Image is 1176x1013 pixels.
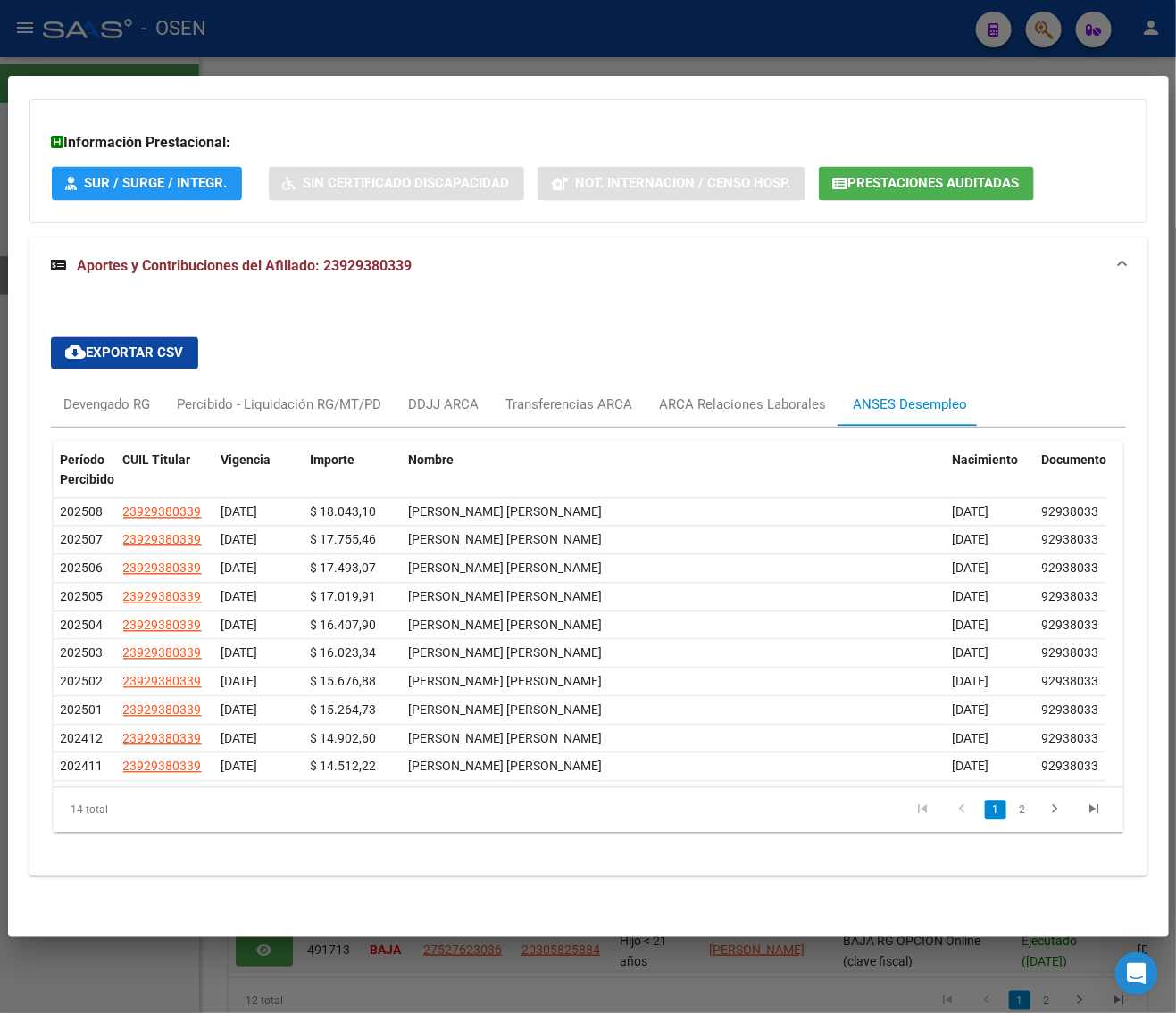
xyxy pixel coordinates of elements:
span: [DATE] [221,590,258,604]
span: 23929380339 [123,533,202,547]
div: ANSES Desempleo [854,395,968,415]
span: [PERSON_NAME] [PERSON_NAME] [409,590,603,604]
button: Sin Certificado Discapacidad [269,167,524,200]
span: 23929380339 [123,760,202,774]
span: [DATE] [953,533,989,547]
span: 202507 [61,533,104,547]
span: [DATE] [953,505,989,519]
span: 92938033 [1042,561,1099,576]
span: CUIL Titular [123,453,191,468]
a: go to last page [1078,801,1112,820]
span: [DATE] [221,760,258,774]
span: [DATE] [953,590,989,604]
span: [DATE] [221,505,258,519]
a: 2 [1012,801,1033,820]
span: 202502 [61,675,104,689]
span: [DATE] [221,703,258,718]
button: Not. Internacion / Censo Hosp. [538,167,805,200]
span: 23929380339 [123,505,202,519]
span: [DATE] [953,619,989,633]
span: 23929380339 [123,590,202,604]
span: 92938033 [1042,732,1099,746]
mat-icon: cloud_download [65,342,87,363]
span: $ 18.043,10 [311,505,377,519]
span: 92938033 [1042,760,1099,774]
span: [DATE] [953,732,989,746]
div: Percibido - Liquidación RG/MT/PD [178,395,382,415]
span: SUR / SURGE / INTEGR. [85,177,228,193]
div: Devengado RG [64,395,151,415]
span: [DATE] [221,561,258,576]
span: Importe [311,453,355,468]
span: 23929380339 [123,703,202,718]
span: 202501 [61,703,104,718]
span: 202505 [61,590,104,604]
h3: Información Prestacional: [52,132,1125,154]
span: $ 14.512,22 [311,760,377,774]
span: [DATE] [953,675,989,689]
li: page 2 [1009,795,1036,826]
span: [DATE] [221,533,258,547]
datatable-header-cell: Documento [1035,442,1106,501]
button: SUR / SURGE / INTEGR. [52,167,242,200]
datatable-header-cell: Nacimiento [946,442,1035,501]
span: Nombre [409,453,455,468]
a: go to previous page [946,801,980,820]
span: 23929380339 [123,619,202,633]
a: go to first page [906,801,940,820]
span: [DATE] [953,561,989,576]
a: 1 [985,801,1006,820]
span: [PERSON_NAME] [PERSON_NAME] [409,760,603,774]
span: Período Percibido [61,453,115,488]
div: DDJJ ARCA [409,395,480,415]
span: Exportar CSV [65,345,184,361]
mat-expansion-panel-header: Aportes y Contribuciones del Afiliado: 23929380339 [29,237,1147,295]
span: $ 17.755,46 [311,533,377,547]
span: [DATE] [221,646,258,660]
a: go to next page [1038,801,1072,820]
span: [PERSON_NAME] [PERSON_NAME] [409,732,603,746]
div: ARCA Relaciones Laborales [660,395,827,415]
datatable-header-cell: Período Percibido [54,442,116,501]
span: $ 16.023,34 [311,646,377,660]
span: 92938033 [1042,505,1099,519]
span: 92938033 [1042,675,1099,689]
span: $ 15.676,88 [311,675,377,689]
datatable-header-cell: CUIL Titular [116,442,214,501]
div: Aportes y Contribuciones del Afiliado: 23929380339 [29,295,1147,876]
span: 202508 [61,505,104,519]
span: 202503 [61,646,104,660]
span: [DATE] [221,619,258,633]
span: 92938033 [1042,590,1099,604]
span: [PERSON_NAME] [PERSON_NAME] [409,675,603,689]
datatable-header-cell: Vigencia [214,442,304,501]
span: [PERSON_NAME] [PERSON_NAME] [409,619,603,633]
span: Not. Internacion / Censo Hosp. [576,177,791,193]
span: Vigencia [221,453,271,468]
span: Nacimiento [953,453,1019,468]
span: Documento [1042,453,1107,468]
datatable-header-cell: Importe [304,442,402,501]
span: 92938033 [1042,646,1099,660]
datatable-header-cell: Nombre [402,442,946,501]
span: 92938033 [1042,533,1099,547]
span: Aportes y Contribuciones del Afiliado: 23929380339 [78,257,413,274]
span: [PERSON_NAME] [PERSON_NAME] [409,505,603,519]
div: 14 total [54,788,264,833]
span: $ 14.902,60 [311,732,377,746]
span: 202412 [61,732,104,746]
span: 23929380339 [123,646,202,660]
span: 23929380339 [123,561,202,576]
span: [PERSON_NAME] [PERSON_NAME] [409,561,603,576]
span: 202506 [61,561,104,576]
span: [DATE] [221,732,258,746]
span: $ 16.407,90 [311,619,377,633]
div: Open Intercom Messenger [1115,952,1158,995]
span: 202411 [61,760,104,774]
span: 92938033 [1042,619,1099,633]
span: $ 17.493,07 [311,561,377,576]
button: Exportar CSV [51,337,198,369]
span: [PERSON_NAME] [PERSON_NAME] [409,703,603,718]
span: 92938033 [1042,703,1099,718]
span: 202504 [61,619,104,633]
